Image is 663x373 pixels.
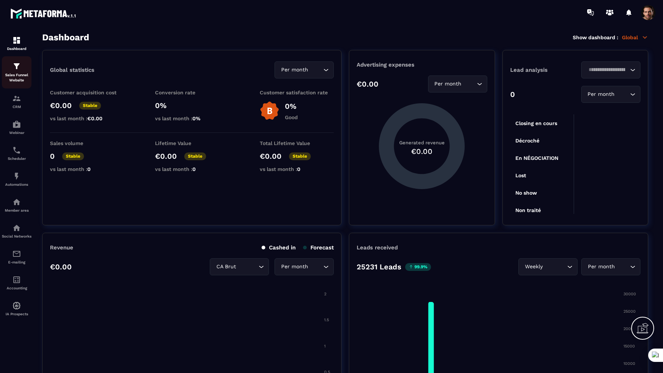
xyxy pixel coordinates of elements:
img: formation [12,36,21,45]
div: Search for option [428,75,487,93]
img: formation [12,94,21,103]
a: formationformationSales Funnel Website [2,56,31,88]
input: Search for option [586,66,628,74]
p: E-mailing [2,260,31,264]
span: Per month [279,263,310,271]
img: accountant [12,275,21,284]
span: 0 [297,166,300,172]
p: Cashed in [262,244,296,251]
input: Search for option [310,66,322,74]
img: logo [10,7,77,20]
p: Sales Funnel Website [2,73,31,83]
tspan: 1.5 [324,317,329,322]
span: Per month [279,66,310,74]
div: Search for option [581,258,640,275]
input: Search for option [616,263,628,271]
p: Customer satisfaction rate [260,90,334,95]
span: Per month [433,80,463,88]
p: Accounting [2,286,31,290]
span: 0 [87,166,91,172]
p: Global statistics [50,67,94,73]
img: b-badge-o.b3b20ee6.svg [260,101,279,121]
span: 0 [192,166,196,172]
a: accountantaccountantAccounting [2,270,31,296]
p: €0.00 [50,101,72,110]
p: vs last month : [155,115,229,121]
img: automations [12,301,21,310]
tspan: 25000 [623,309,636,314]
img: social-network [12,224,21,232]
h3: Dashboard [42,32,89,43]
a: formationformationCRM [2,88,31,114]
img: automations [12,172,21,181]
tspan: No show [515,190,537,196]
p: €0.00 [357,80,378,88]
p: Lead analysis [510,67,575,73]
p: Stable [79,102,101,110]
p: Lifetime Value [155,140,229,146]
p: Revenue [50,244,73,251]
input: Search for option [616,90,628,98]
div: Search for option [275,61,334,78]
div: Search for option [581,61,640,78]
img: scheduler [12,146,21,155]
div: Search for option [275,258,334,275]
tspan: Non traité [515,207,541,213]
p: Scheduler [2,157,31,161]
a: social-networksocial-networkSocial Networks [2,218,31,244]
p: 0% [285,102,298,111]
tspan: En NÉGOCIATION [515,155,558,161]
tspan: 10000 [623,361,635,366]
p: Social Networks [2,234,31,238]
p: Dashboard [2,47,31,51]
a: emailemailE-mailing [2,244,31,270]
p: IA Prospects [2,312,31,316]
input: Search for option [310,263,322,271]
p: Forecast [303,244,334,251]
p: €0.00 [155,152,177,161]
a: automationsautomationsAutomations [2,166,31,192]
div: Search for option [518,258,578,275]
span: CA Brut [215,263,238,271]
p: Stable [184,152,206,160]
tspan: 1 [324,344,326,349]
a: automationsautomationsWebinar [2,114,31,140]
p: Sales volume [50,140,124,146]
p: Good [285,114,298,120]
span: 0% [192,115,201,121]
p: vs last month : [50,115,124,121]
input: Search for option [463,80,475,88]
p: Stable [289,152,311,160]
p: 0 [510,90,515,99]
p: Leads received [357,244,398,251]
p: 0 [50,152,55,161]
img: formation [12,62,21,71]
tspan: Décroché [515,138,539,144]
a: schedulerschedulerScheduler [2,140,31,166]
p: Advertising expenses [357,61,487,68]
div: Search for option [581,86,640,103]
input: Search for option [238,263,257,271]
p: Automations [2,182,31,186]
input: Search for option [544,263,565,271]
span: €0.00 [87,115,102,121]
p: vs last month : [50,166,124,172]
p: 99.9% [405,263,431,271]
p: Total Lifetime Value [260,140,334,146]
div: Search for option [210,258,269,275]
p: vs last month : [155,166,229,172]
img: email [12,249,21,258]
p: Global [622,34,648,41]
p: Customer acquisition cost [50,90,124,95]
tspan: Closing en cours [515,120,557,127]
p: 25231 Leads [357,262,401,271]
tspan: 20000 [623,326,636,331]
p: €0.00 [50,262,72,271]
p: Conversion rate [155,90,229,95]
p: Member area [2,208,31,212]
p: €0.00 [260,152,282,161]
span: Weekly [523,263,544,271]
img: automations [12,120,21,129]
tspan: 30000 [623,292,636,296]
a: formationformationDashboard [2,30,31,56]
